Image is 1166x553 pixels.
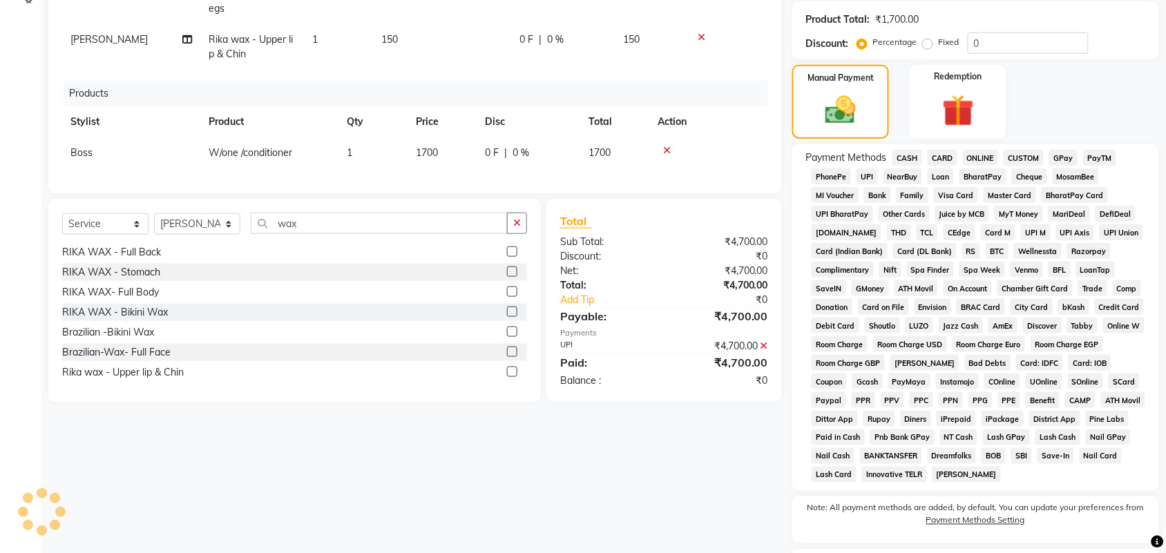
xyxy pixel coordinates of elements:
span: Pnb Bank GPay [870,429,935,445]
span: Room Charge Euro [953,336,1026,352]
span: BRAC Card [957,299,1005,315]
span: Other Cards [879,206,930,222]
div: Discount: [806,37,849,51]
div: ₹4,700.00 [664,235,778,249]
span: Lash Cash [1035,429,1080,445]
div: ₹4,700.00 [664,354,778,371]
th: Price [408,106,477,137]
div: Paid: [550,354,665,371]
span: Nift [879,262,901,278]
span: Debit Card [812,318,859,333]
span: Jazz Cash [939,318,983,333]
span: Card on File [858,299,909,315]
div: ₹4,700.00 [664,308,778,324]
span: BFL [1049,262,1071,278]
span: | [539,32,542,47]
span: Paid in Cash [812,429,865,445]
span: Donation [812,299,852,315]
div: RIKA WAX - Bikini Wax [62,305,168,320]
span: Card: IOB [1069,355,1111,371]
span: TCL [917,224,939,240]
div: ₹4,700.00 [664,278,778,293]
div: Brazilian-Wax- Full Face [62,345,171,360]
span: Card: IDFC [1016,355,1063,371]
span: Total [560,214,592,229]
span: ONLINE [963,150,999,166]
span: PPC [910,392,933,408]
span: Tabby [1067,318,1098,333]
div: ₹0 [664,249,778,264]
div: RIKA WAX- Full Body [62,285,159,300]
span: On Account [944,280,992,296]
span: Nail Card [1080,448,1122,464]
span: Lash GPay [983,429,1030,445]
span: BTC [986,243,1009,259]
span: Paypal [812,392,846,408]
label: Redemption [935,70,982,83]
div: ₹1,700.00 [876,12,919,27]
span: CAMP [1065,392,1096,408]
span: Wellnessta [1014,243,1062,259]
span: [PERSON_NAME] [933,467,1002,483]
span: UPI M [1021,224,1051,240]
span: Family [897,187,929,203]
div: RIKA WAX - Full Back [62,245,161,260]
span: Benefit [1026,392,1060,408]
span: Lash Card [812,467,857,483]
a: Add Tip [550,293,683,307]
span: BharatPay [959,168,1006,184]
span: Chamber Gift Card [997,280,1073,296]
span: Comp [1113,280,1142,296]
span: Shoutlo [865,318,900,333]
span: SOnline [1068,373,1104,389]
span: Dreamfolks [928,448,977,464]
div: Payable: [550,308,665,324]
span: Bank [864,187,891,203]
span: Room Charge USD [873,336,947,352]
span: Razorpay [1067,243,1111,259]
span: Credit Card [1095,299,1145,315]
span: Payment Methods [806,151,887,165]
span: iPackage [982,411,1024,427]
span: 1700 [416,146,438,159]
span: Visa Card [934,187,978,203]
label: Payment Methods Setting [926,514,1025,527]
span: 0 F [519,32,533,47]
div: UPI [550,339,665,353]
div: ₹4,700.00 [664,339,778,353]
span: Rupay [863,411,895,427]
span: Room Charge GBP [812,355,885,371]
div: ₹4,700.00 [664,264,778,278]
span: 0 % [513,146,529,160]
span: CASH [892,150,922,166]
span: Boss [70,146,93,159]
span: bKash [1058,299,1089,315]
span: Spa Finder [907,262,955,278]
label: Manual Payment [807,72,874,84]
input: Search or Scan [251,213,508,234]
span: Online W [1103,318,1145,333]
span: Loan [928,168,954,184]
span: Room Charge [812,336,868,352]
div: Net: [550,264,665,278]
th: Qty [338,106,408,137]
span: Coupon [812,373,847,389]
th: Disc [477,106,580,137]
div: Balance : [550,373,665,388]
span: DefiDeal [1096,206,1136,222]
th: Action [649,106,768,137]
span: Juice by MCB [935,206,990,222]
div: Brazilian -Bikini Wax [62,325,154,340]
span: [DOMAIN_NAME] [812,224,881,240]
span: 0 % [547,32,564,47]
span: SBI [1011,448,1032,464]
div: Payments [560,327,768,339]
span: COnline [984,373,1020,389]
span: Pine Labs [1086,411,1129,427]
span: PPN [939,392,963,408]
span: LUZO [906,318,934,333]
span: RS [962,243,981,259]
span: Master Card [984,187,1036,203]
span: MariDeal [1049,206,1090,222]
span: BANKTANSFER [860,448,922,464]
